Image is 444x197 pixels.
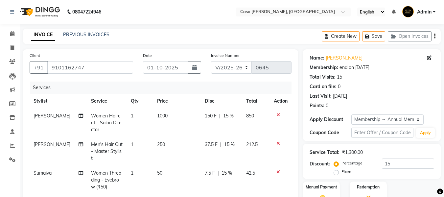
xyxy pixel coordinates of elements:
[388,31,432,41] button: Open Invoices
[205,112,217,119] span: 150 F
[205,141,218,148] span: 37.5 F
[417,9,432,15] span: Admin
[310,116,351,123] div: Apply Discount
[127,94,153,109] th: Qty
[131,141,133,147] span: 1
[338,83,340,90] div: 0
[246,170,255,176] span: 42.5
[310,74,336,81] div: Total Visits:
[351,128,413,138] input: Enter Offer / Coupon Code
[30,94,87,109] th: Stylist
[30,61,48,74] button: +91
[416,128,435,138] button: Apply
[270,94,292,109] th: Action
[63,32,109,37] a: PREVIOUS INVOICES
[326,55,362,62] a: [PERSON_NAME]
[153,94,201,109] th: Price
[333,93,347,100] div: [DATE]
[402,6,414,17] img: Admin
[357,184,380,190] label: Redemption
[17,3,62,21] img: logo
[157,170,162,176] span: 50
[322,31,360,41] button: Create New
[91,170,121,190] span: Women Threading - Eyebrow (₹50)
[341,160,362,166] label: Percentage
[201,94,242,109] th: Disc
[242,94,270,109] th: Total
[211,53,240,59] label: Invoice Number
[157,141,165,147] span: 250
[47,61,133,74] input: Search by Name/Mobile/Email/Code
[157,113,168,119] span: 1000
[310,129,351,136] div: Coupon Code
[131,170,133,176] span: 1
[30,82,296,94] div: Services
[205,170,215,177] span: 7.5 F
[223,112,234,119] span: 15 %
[222,170,232,177] span: 15 %
[219,112,221,119] span: |
[342,149,363,156] div: ₹1,300.00
[34,170,52,176] span: Sumaiya
[224,141,235,148] span: 15 %
[34,113,70,119] span: [PERSON_NAME]
[87,94,127,109] th: Service
[131,113,133,119] span: 1
[310,93,332,100] div: Last Visit:
[310,64,338,71] div: Membership:
[143,53,152,59] label: Date
[246,141,258,147] span: 212.5
[220,141,222,148] span: |
[306,184,337,190] label: Manual Payment
[246,113,254,119] span: 850
[339,64,369,71] div: end on [DATE]
[310,83,337,90] div: Card on file:
[91,141,123,161] span: Men's Hair Cut - Master Stylist
[310,102,324,109] div: Points:
[326,102,328,109] div: 0
[31,29,55,41] a: INVOICE
[72,3,101,21] b: 08047224946
[310,160,330,167] div: Discount:
[30,53,40,59] label: Client
[218,170,219,177] span: |
[362,31,385,41] button: Save
[310,55,324,62] div: Name:
[337,74,342,81] div: 15
[310,149,339,156] div: Service Total:
[91,113,122,133] span: Women Haircut - Salon Director
[341,169,351,175] label: Fixed
[34,141,70,147] span: [PERSON_NAME]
